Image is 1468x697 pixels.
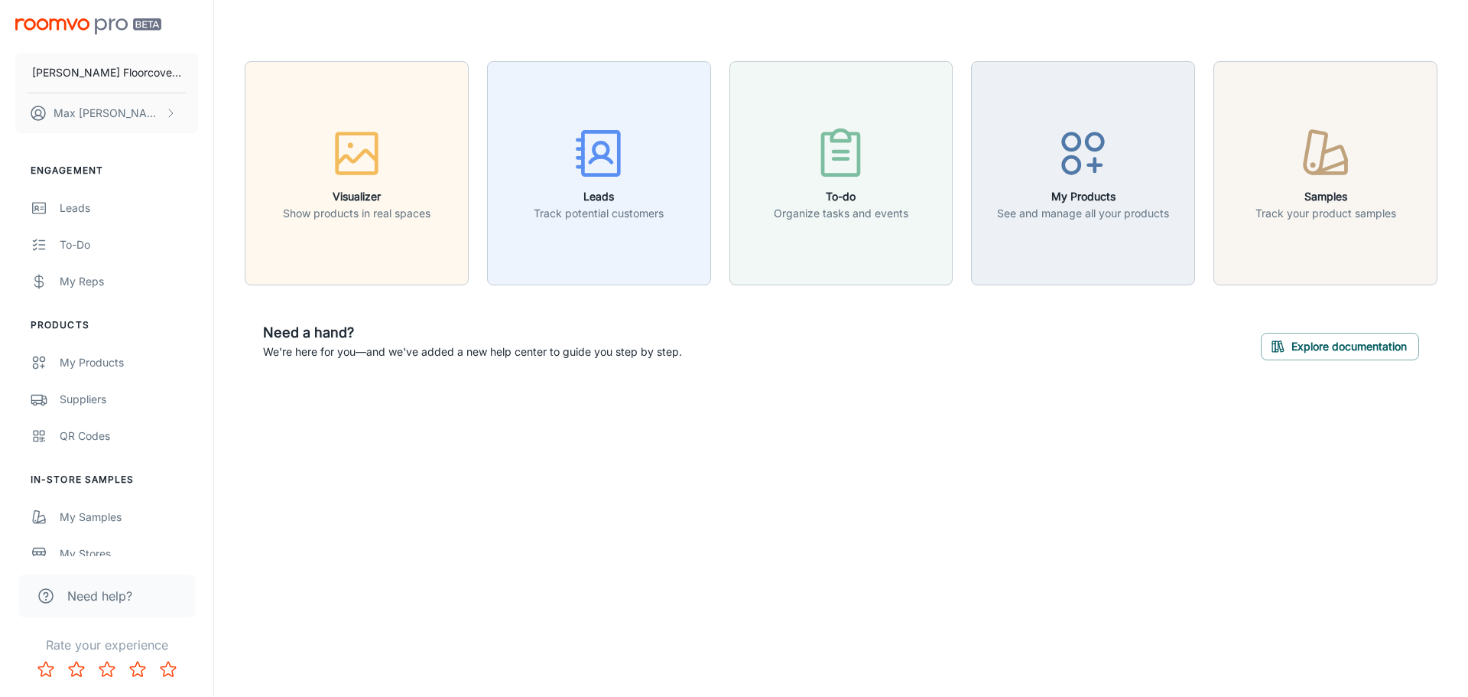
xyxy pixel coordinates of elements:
a: LeadsTrack potential customers [487,164,711,180]
h6: Samples [1255,188,1396,205]
p: Show products in real spaces [283,205,430,222]
button: Max [PERSON_NAME] [15,93,198,133]
div: My Products [60,354,198,371]
button: [PERSON_NAME] Floorcovering [15,53,198,93]
div: To-do [60,236,198,253]
p: Organize tasks and events [774,205,908,222]
p: [PERSON_NAME] Floorcovering [32,64,181,81]
div: Leads [60,200,198,217]
a: Explore documentation [1261,337,1419,353]
img: Roomvo PRO Beta [15,18,161,34]
h6: My Products [997,188,1169,205]
p: We're here for you—and we've added a new help center to guide you step by step. [263,344,682,360]
div: QR Codes [60,428,198,445]
h6: Need a hand? [263,322,682,344]
button: My ProductsSee and manage all your products [971,61,1195,285]
button: LeadsTrack potential customers [487,61,711,285]
h6: Visualizer [283,188,430,205]
button: SamplesTrack your product samples [1213,61,1437,285]
button: VisualizerShow products in real spaces [245,61,469,285]
p: Max [PERSON_NAME] [54,105,161,122]
p: Track potential customers [534,205,664,222]
div: Suppliers [60,391,198,408]
a: My ProductsSee and manage all your products [971,164,1195,180]
h6: To-do [774,188,908,205]
p: Track your product samples [1255,205,1396,222]
p: See and manage all your products [997,205,1169,222]
a: To-doOrganize tasks and events [729,164,953,180]
a: SamplesTrack your product samples [1213,164,1437,180]
div: My Reps [60,273,198,290]
button: Explore documentation [1261,333,1419,360]
button: To-doOrganize tasks and events [729,61,953,285]
h6: Leads [534,188,664,205]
